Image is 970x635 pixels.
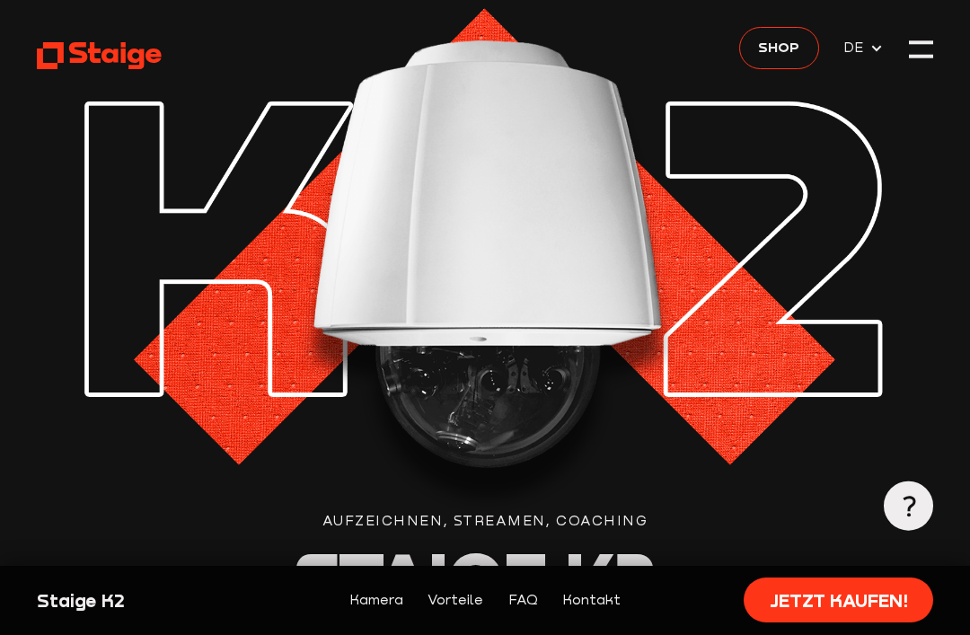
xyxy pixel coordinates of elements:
[843,37,869,58] span: DE
[758,37,799,58] span: Shop
[739,27,819,69] a: Shop
[562,589,621,611] a: Kontakt
[508,589,538,611] a: FAQ
[37,510,933,532] div: Aufzeichnen, Streamen, Coaching
[37,588,247,613] div: Staige K2
[428,589,483,611] a: Vorteile
[744,578,933,622] a: Jetzt kaufen!
[349,589,403,611] a: Kamera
